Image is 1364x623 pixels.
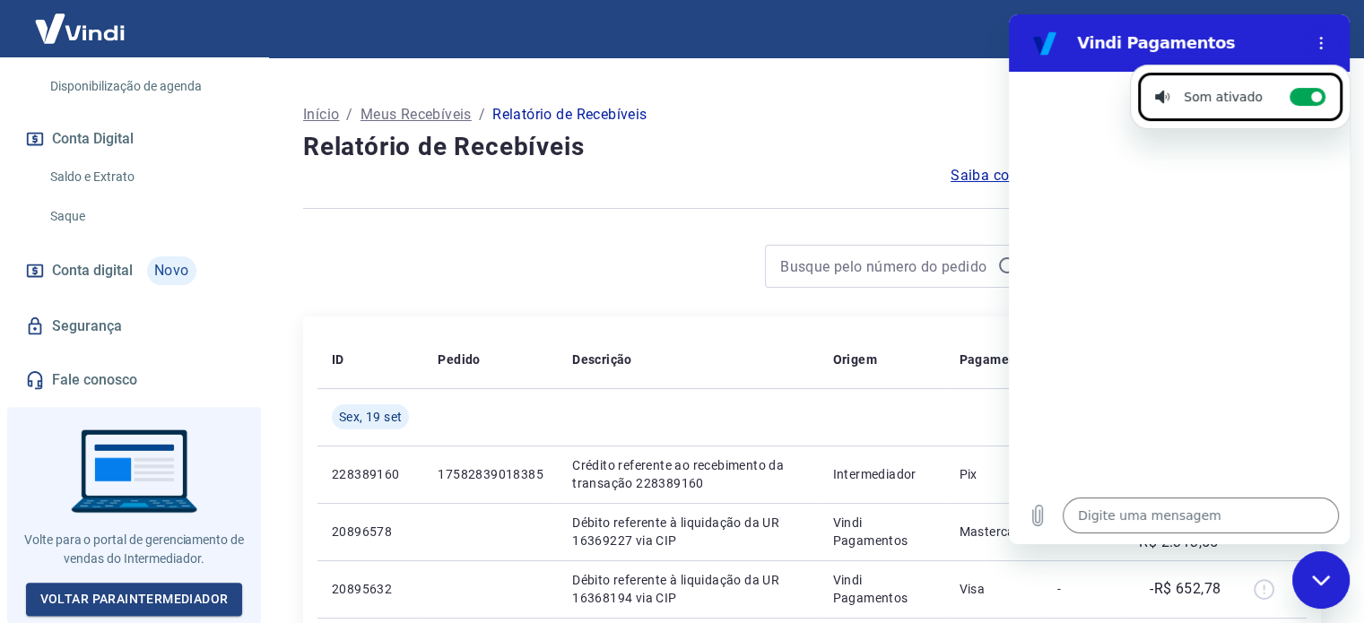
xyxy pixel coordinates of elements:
[572,571,804,607] p: Débito referente à liquidação da UR 16368194 via CIP
[572,456,804,492] p: Crédito referente ao recebimento da transação 228389160
[438,465,543,483] p: 17582839018385
[303,104,339,125] a: Início
[959,465,1029,483] p: Pix
[959,523,1029,541] p: Mastercard
[780,253,990,280] input: Busque pelo número do pedido
[572,350,632,368] p: Descrição
[959,350,1029,368] p: Pagamento
[332,523,409,541] p: 20896578
[22,119,247,159] button: Conta Digital
[52,258,133,283] span: Conta digital
[22,1,138,56] img: Vindi
[832,465,930,483] p: Intermediador
[346,104,352,125] p: /
[361,104,472,125] a: Meus Recebíveis
[332,465,409,483] p: 228389160
[26,583,243,616] a: Voltar paraIntermediador
[1009,14,1350,544] iframe: Janela de mensagens
[1278,13,1342,46] button: Sair
[479,104,485,125] p: /
[22,249,247,292] a: Conta digitalNovo
[303,129,1321,165] h4: Relatório de Recebíveis
[959,580,1029,598] p: Visa
[438,350,480,368] p: Pedido
[832,514,930,549] p: Vindi Pagamentos
[332,350,344,368] p: ID
[572,514,804,549] p: Débito referente à liquidação da UR 16369227 via CIP
[22,360,247,400] a: Fale conosco
[147,256,196,285] span: Novo
[832,571,930,607] p: Vindi Pagamentos
[43,68,247,105] a: Disponibilização de agenda
[832,350,876,368] p: Origem
[43,198,247,235] a: Saque
[1150,578,1221,600] p: -R$ 652,78
[43,159,247,195] a: Saldo e Extrato
[1057,580,1110,598] p: -
[22,307,247,346] a: Segurança
[332,580,409,598] p: 20895632
[951,165,1321,186] a: Saiba como funciona a programação dos recebimentos
[492,104,647,125] p: Relatório de Recebíveis
[1292,551,1350,609] iframe: Botão para abrir a janela de mensagens, conversa em andamento
[339,408,402,426] span: Sex, 19 set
